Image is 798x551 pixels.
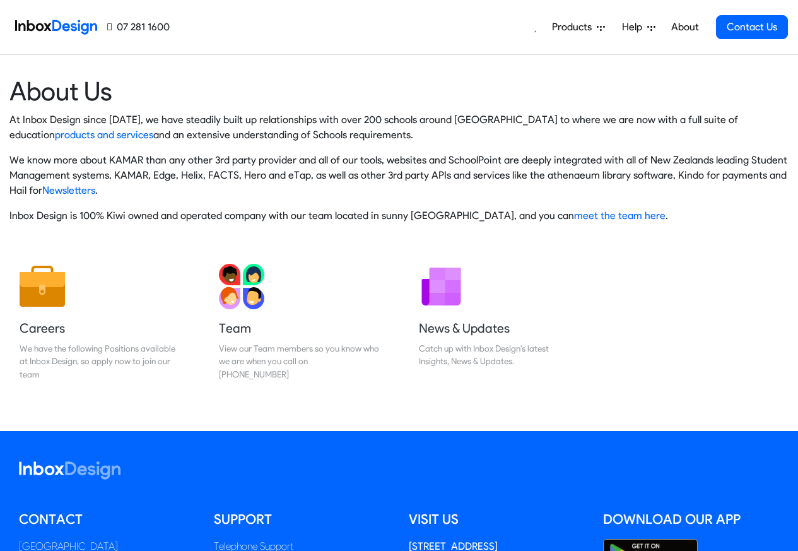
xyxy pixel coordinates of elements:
a: Contact Us [716,15,788,39]
img: 2022_01_12_icon_newsletter.svg [419,264,464,309]
h5: Download our App [603,510,779,529]
h5: Careers [20,319,180,337]
a: products and services [55,129,153,141]
a: News & Updates Catch up with Inbox Design's latest Insights, News & Updates. [409,254,589,391]
h5: News & Updates [419,319,579,337]
a: Team View our Team members so you know who we are when you call on [PHONE_NUMBER] [209,254,389,391]
h5: Contact [19,510,195,529]
h5: Team [219,319,379,337]
a: 07 281 1600 [107,20,170,35]
a: Careers We have the following Positions available at Inbox Design, so apply now to join our team [9,254,190,391]
div: View our Team members so you know who we are when you call on [PHONE_NUMBER] [219,342,379,381]
p: Inbox Design is 100% Kiwi owned and operated company with our team located in sunny [GEOGRAPHIC_D... [9,208,789,223]
h5: Visit us [409,510,585,529]
div: Catch up with Inbox Design's latest Insights, News & Updates. [419,342,579,368]
img: logo_inboxdesign_white.svg [19,461,120,480]
a: meet the team here [574,210,666,222]
a: Help [617,15,660,40]
h5: Support [214,510,390,529]
p: At Inbox Design since [DATE], we have steadily built up relationships with over 200 schools aroun... [9,112,789,143]
span: Help [622,20,647,35]
a: Products [547,15,610,40]
a: Newsletters [42,184,95,196]
a: About [667,15,702,40]
p: We know more about KAMAR than any other 3rd party provider and all of our tools, websites and Sch... [9,153,789,198]
img: 2022_01_13_icon_team.svg [219,264,264,309]
heading: About Us [9,75,789,107]
img: 2022_01_13_icon_job.svg [20,264,65,309]
div: We have the following Positions available at Inbox Design, so apply now to join our team [20,342,180,381]
span: Products [552,20,597,35]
